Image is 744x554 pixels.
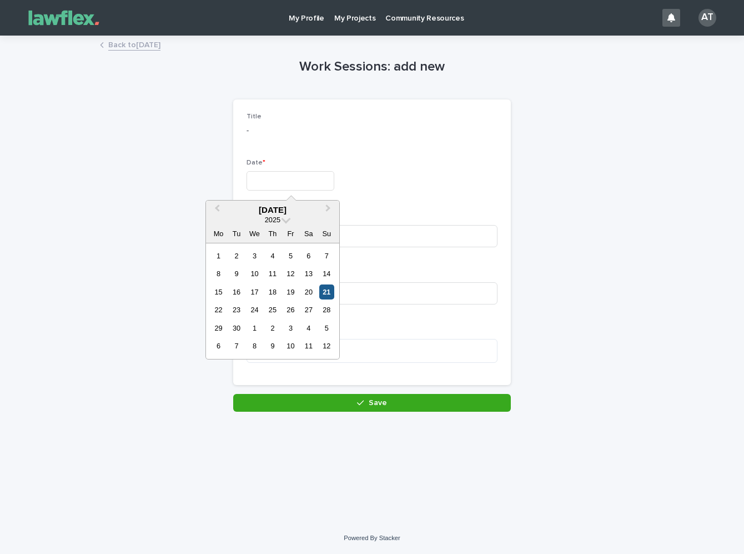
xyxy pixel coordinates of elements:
a: Powered By Stacker [344,535,400,541]
div: Choose Tuesday, 16 September 2025 [229,285,244,300]
div: Choose Sunday, 5 October 2025 [319,321,334,336]
div: Choose Wednesday, 1 October 2025 [247,321,262,336]
div: Choose Tuesday, 23 September 2025 [229,302,244,317]
button: Next Month [320,202,338,219]
button: Previous Month [207,202,225,219]
div: Tu [229,226,244,241]
div: Choose Friday, 3 October 2025 [283,321,298,336]
div: Choose Thursday, 11 September 2025 [265,266,280,281]
div: Th [265,226,280,241]
div: Choose Saturday, 4 October 2025 [301,321,316,336]
div: Choose Sunday, 21 September 2025 [319,285,334,300]
div: Choose Wednesday, 17 September 2025 [247,285,262,300]
p: - [247,125,497,137]
div: Choose Wednesday, 3 September 2025 [247,248,262,263]
div: Mo [211,226,226,241]
div: Choose Monday, 6 October 2025 [211,338,226,353]
div: Fr [283,226,298,241]
div: Choose Thursday, 4 September 2025 [265,248,280,263]
div: Choose Friday, 5 September 2025 [283,248,298,263]
div: Choose Sunday, 12 October 2025 [319,338,334,353]
span: 2025 [265,216,280,224]
div: Sa [301,226,316,241]
a: Back to[DATE] [108,38,160,51]
div: Choose Monday, 8 September 2025 [211,266,226,281]
h1: Work Sessions: add new [233,59,511,75]
div: Choose Tuesday, 2 September 2025 [229,248,244,263]
div: Choose Sunday, 14 September 2025 [319,266,334,281]
div: Choose Wednesday, 10 September 2025 [247,266,262,281]
button: Save [233,394,511,412]
div: AT [698,9,716,27]
div: [DATE] [206,205,339,215]
div: Choose Monday, 1 September 2025 [211,248,226,263]
span: Save [369,399,387,407]
div: Choose Thursday, 25 September 2025 [265,302,280,317]
div: We [247,226,262,241]
div: Choose Monday, 15 September 2025 [211,285,226,300]
div: Choose Thursday, 2 October 2025 [265,321,280,336]
div: Choose Sunday, 28 September 2025 [319,302,334,317]
div: Choose Saturday, 11 October 2025 [301,338,316,353]
div: Choose Saturday, 20 September 2025 [301,285,316,300]
div: Choose Saturday, 27 September 2025 [301,302,316,317]
div: Choose Friday, 10 October 2025 [283,338,298,353]
img: Gnvw4qrBSHOAfo8VMhG6 [22,7,105,29]
div: Choose Friday, 12 September 2025 [283,266,298,281]
div: Choose Wednesday, 24 September 2025 [247,302,262,317]
div: month 2025-09 [209,247,335,355]
div: Su [319,226,334,241]
div: Choose Monday, 22 September 2025 [211,302,226,317]
div: Choose Friday, 26 September 2025 [283,302,298,317]
div: Choose Wednesday, 8 October 2025 [247,338,262,353]
div: Choose Tuesday, 7 October 2025 [229,338,244,353]
div: Choose Friday, 19 September 2025 [283,285,298,300]
span: Title [247,113,262,120]
span: Date [247,159,265,166]
div: Choose Tuesday, 9 September 2025 [229,266,244,281]
div: Choose Saturday, 13 September 2025 [301,266,316,281]
div: Choose Thursday, 9 October 2025 [265,338,280,353]
div: Choose Saturday, 6 September 2025 [301,248,316,263]
div: Choose Thursday, 18 September 2025 [265,285,280,300]
div: Choose Tuesday, 30 September 2025 [229,321,244,336]
div: Choose Monday, 29 September 2025 [211,321,226,336]
div: Choose Sunday, 7 September 2025 [319,248,334,263]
